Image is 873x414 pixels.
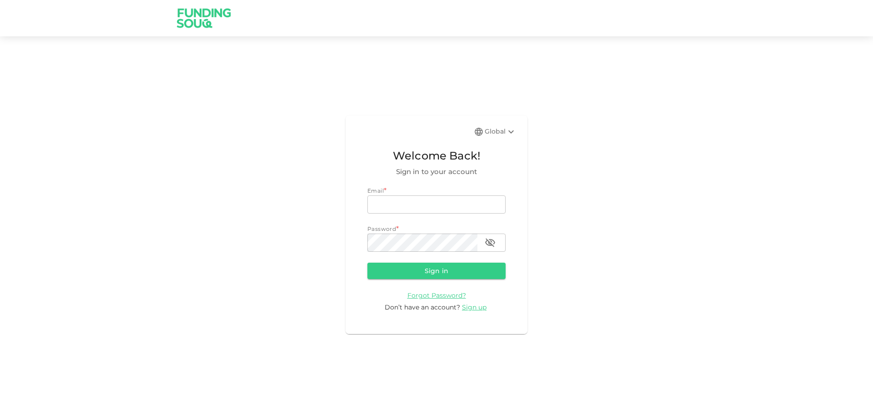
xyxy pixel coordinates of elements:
a: Forgot Password? [407,291,466,299]
span: Email [367,187,384,194]
div: Global [485,126,517,137]
span: Welcome Back! [367,147,506,165]
button: Sign in [367,263,506,279]
span: Forgot Password? [407,291,466,299]
span: Password [367,225,396,232]
span: Sign in to your account [367,166,506,177]
span: Sign up [462,303,487,311]
span: Don’t have an account? [385,303,460,311]
input: email [367,195,506,214]
input: password [367,234,477,252]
